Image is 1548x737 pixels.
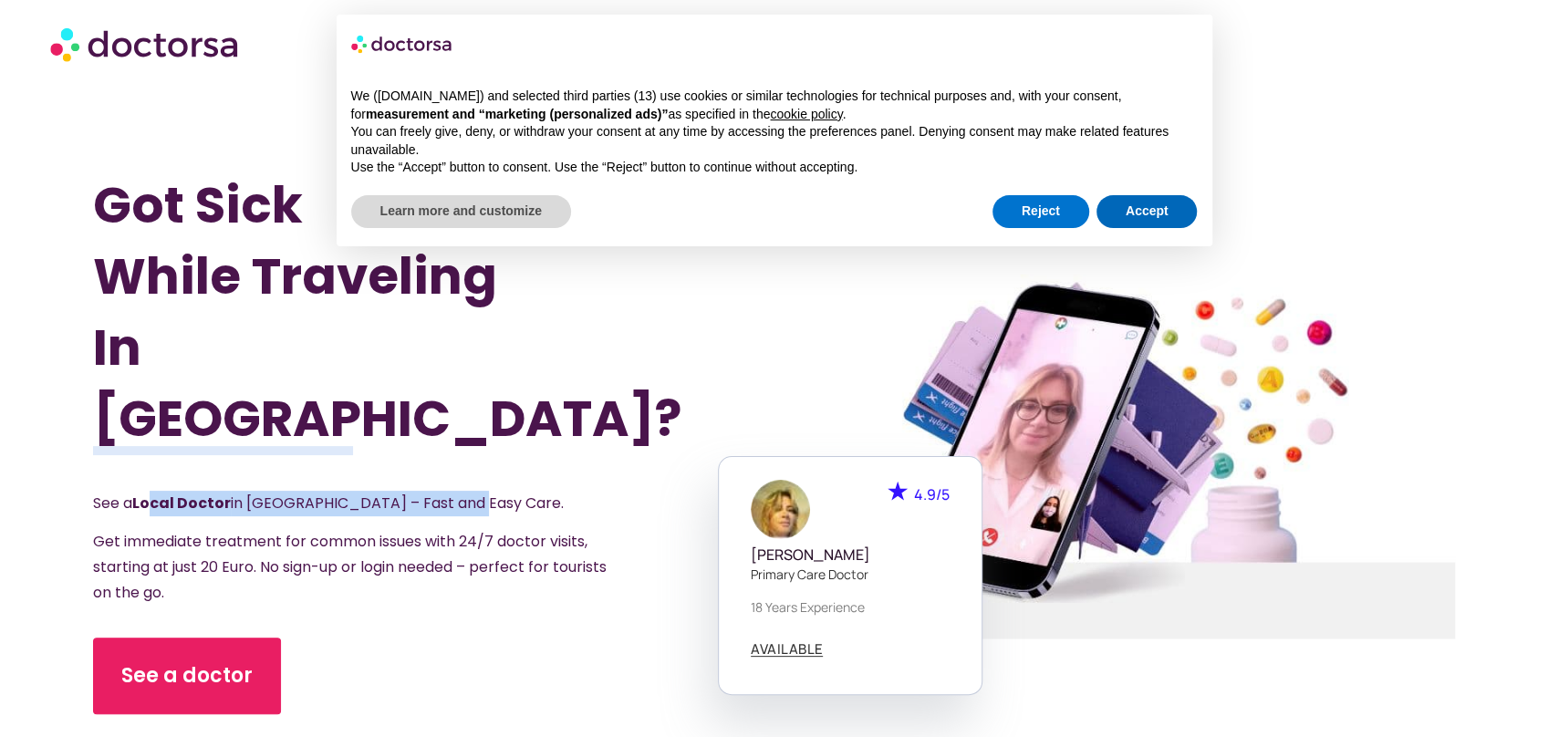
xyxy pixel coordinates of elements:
p: 18 years experience [751,597,950,617]
p: Use the “Accept” button to consent. Use the “Reject” button to continue without accepting. [351,159,1198,177]
p: Primary care doctor [751,565,950,584]
span: AVAILABLE [751,642,824,656]
h1: Got Sick While Traveling In [GEOGRAPHIC_DATA]? [93,170,672,454]
a: cookie policy [770,107,842,121]
span: See a doctor [121,661,253,690]
button: Accept [1096,195,1198,228]
span: 4.9/5 [914,484,950,504]
button: Reject [992,195,1089,228]
p: We ([DOMAIN_NAME]) and selected third parties (13) use cookies or similar technologies for techni... [351,88,1198,123]
strong: Local Doctor [132,493,231,514]
h5: [PERSON_NAME] [751,546,950,564]
a: AVAILABLE [751,642,824,657]
img: logo [351,29,453,58]
p: You can freely give, deny, or withdraw your consent at any time by accessing the preferences pane... [351,123,1198,159]
a: See a doctor [93,638,281,714]
button: Learn more and customize [351,195,571,228]
span: Get immediate treatment for common issues with 24/7 doctor visits, starting at just 20 Euro. No s... [93,531,607,603]
span: See a in [GEOGRAPHIC_DATA] – Fast and Easy Care. [93,493,564,514]
strong: measurement and “marketing (personalized ads)” [366,107,668,121]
